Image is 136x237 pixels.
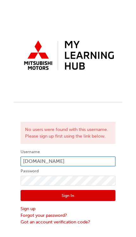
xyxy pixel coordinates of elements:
[21,205,115,212] a: Sign up
[21,190,115,201] button: Sign In
[21,122,115,144] div: No users were found with this username. Please sign up first using the link below.
[21,219,115,225] a: Got an account verification code?
[21,212,115,219] a: Forgot your password?
[21,157,115,166] input: Username
[21,38,115,74] img: mmal
[21,168,115,175] label: Password
[21,148,115,155] label: Username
